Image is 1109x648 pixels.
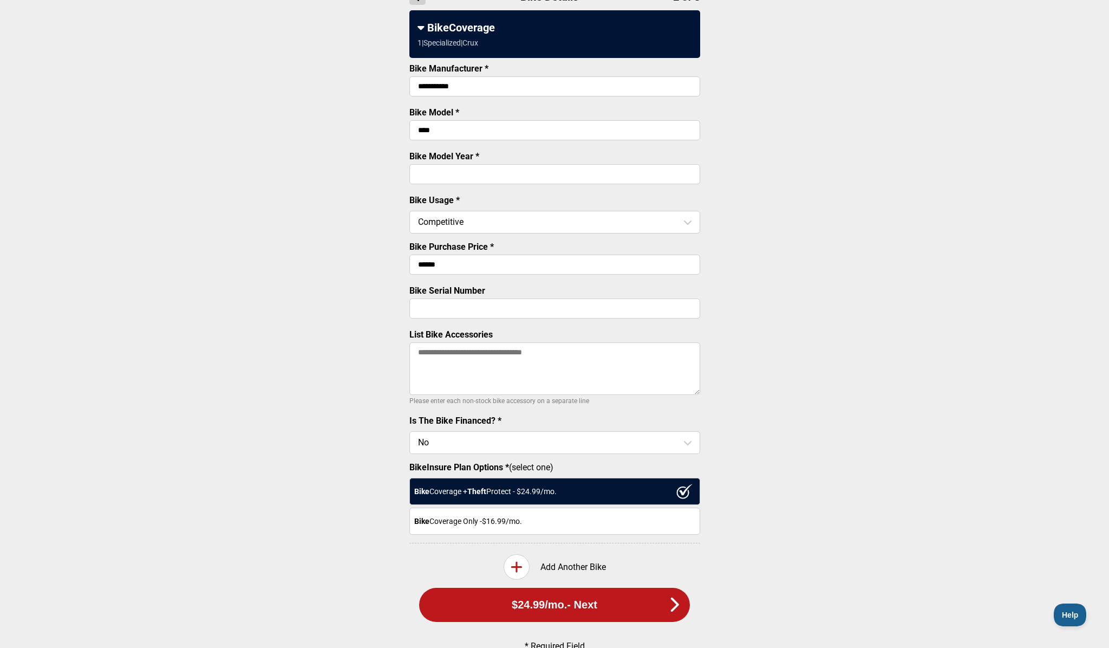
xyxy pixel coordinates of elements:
label: (select one) [409,462,700,472]
label: Bike Model * [409,107,459,118]
div: Coverage + Protect - $ 24.99 /mo. [409,478,700,505]
strong: Theft [467,487,486,496]
strong: BikeInsure Plan Options * [409,462,509,472]
strong: Bike [414,517,429,526]
label: Bike Purchase Price * [409,242,494,252]
p: Please enter each non-stock bike accessory on a separate line [409,394,700,407]
label: Bike Usage * [409,195,460,205]
div: Coverage Only - $16.99 /mo. [409,508,700,535]
iframe: Toggle Customer Support [1054,604,1087,626]
label: Bike Serial Number [409,286,485,296]
label: List Bike Accessories [409,329,493,340]
span: /mo. [545,599,567,611]
div: BikeCoverage [417,21,692,34]
img: ux1sgP1Haf775SAghJI38DyDlYP+32lKFAAAAAElFTkSuQmCC [676,484,693,499]
div: Add Another Bike [409,554,700,580]
label: Bike Manufacturer * [409,63,488,74]
label: Is The Bike Financed? * [409,416,501,426]
strong: Bike [414,487,429,496]
div: 1 | Specialized | Crux [417,38,478,47]
button: $24.99/mo.- Next [419,588,690,622]
label: Bike Model Year * [409,151,479,161]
